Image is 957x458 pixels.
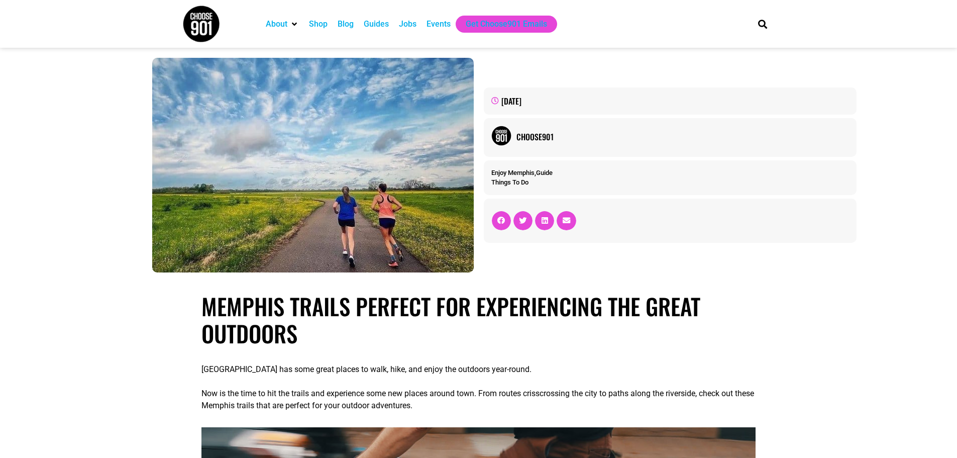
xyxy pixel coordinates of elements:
div: Share on facebook [492,211,511,230]
div: Search [754,16,771,32]
a: Blog [338,18,354,30]
img: Two women jogging on an outdoor path. [152,58,474,272]
div: Share on email [557,211,576,230]
p: Now is the time to hit the trails and experience some new places around town. From routes crisscr... [201,388,756,412]
div: Share on linkedin [535,211,554,230]
div: Share on twitter [513,211,533,230]
h1: Memphis Trails Perfect for Experiencing the Great Outdoors [201,293,756,347]
div: About [261,16,304,33]
img: Picture of Choose901 [491,126,511,146]
nav: Main nav [261,16,741,33]
a: Enjoy Memphis [491,169,535,176]
a: Shop [309,18,328,30]
a: Jobs [399,18,416,30]
a: Guides [364,18,389,30]
a: Guide [536,169,553,176]
a: Events [427,18,451,30]
a: Choose901 [516,131,849,143]
a: About [266,18,287,30]
time: [DATE] [501,95,521,107]
a: Get Choose901 Emails [466,18,547,30]
p: [GEOGRAPHIC_DATA] has some great places to walk, hike, and enjoy the outdoors year-round. [201,363,756,376]
span: , [491,169,553,176]
a: Things To Do [491,178,528,186]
